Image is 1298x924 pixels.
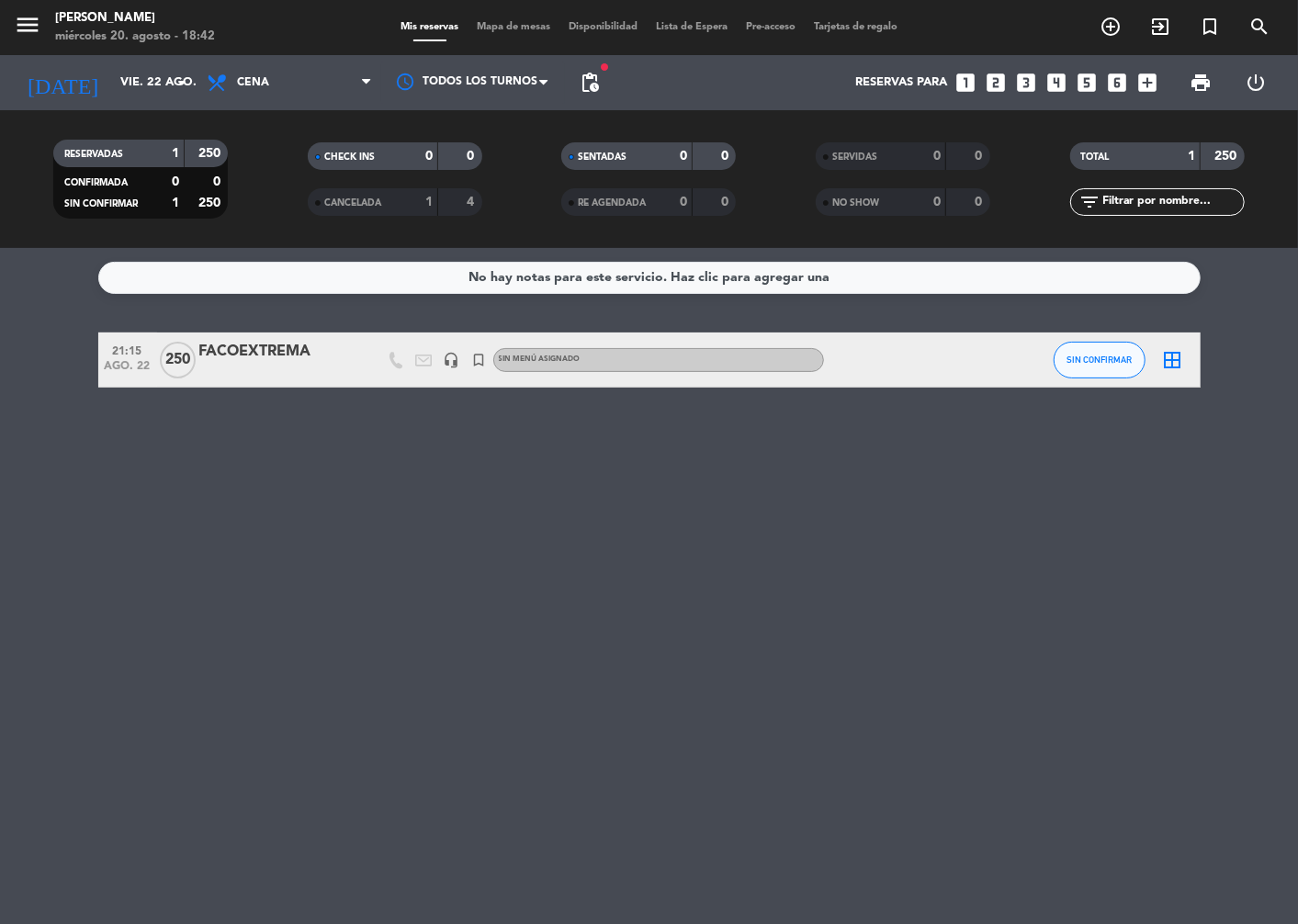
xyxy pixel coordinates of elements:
strong: 0 [425,150,433,163]
i: headset_mic [444,352,460,368]
i: looks_one [954,71,978,95]
strong: 0 [976,196,987,208]
span: Mapa de mesas [468,22,559,32]
span: 250 [160,342,196,378]
span: TOTAL [1081,152,1110,162]
strong: 1 [1188,150,1195,163]
i: looks_6 [1106,71,1130,95]
span: SIN CONFIRMAR [1067,355,1132,365]
span: RESERVADAS [64,150,123,159]
span: pending_actions [579,72,601,94]
div: No hay notas para este servicio. Haz clic para agregar una [468,267,830,288]
strong: 250 [198,197,224,209]
strong: 0 [172,175,179,188]
i: looks_4 [1045,71,1069,95]
i: border_all [1162,349,1184,371]
strong: 0 [680,196,687,208]
span: RE AGENDADA [578,198,646,208]
button: SIN CONFIRMAR [1054,342,1146,378]
i: exit_to_app [1149,16,1171,38]
span: Reservas para [856,75,948,90]
strong: 0 [721,150,732,163]
div: miércoles 20. agosto - 18:42 [55,28,215,46]
span: Cena [237,76,269,89]
div: LOG OUT [1228,55,1284,110]
span: Sin menú asignado [499,355,581,363]
strong: 1 [425,196,433,208]
span: CHECK INS [324,152,375,162]
i: filter_list [1079,191,1101,213]
span: Pre-acceso [737,22,805,32]
strong: 4 [467,196,478,208]
strong: 250 [1214,150,1240,163]
strong: 0 [213,175,224,188]
strong: 0 [976,150,987,163]
div: [PERSON_NAME] [55,9,215,28]
strong: 1 [172,147,179,160]
i: arrow_drop_down [171,72,193,94]
span: SENTADAS [578,152,626,162]
span: print [1190,72,1212,94]
strong: 0 [933,150,941,163]
strong: 0 [933,196,941,208]
strong: 0 [467,150,478,163]
strong: 250 [198,147,224,160]
span: Disponibilidad [559,22,647,32]
span: SERVIDAS [832,152,877,162]
i: turned_in_not [471,352,488,368]
i: looks_5 [1076,71,1100,95]
span: fiber_manual_record [599,62,610,73]
span: ago. 22 [105,360,151,381]
i: [DATE] [14,62,111,103]
i: power_settings_new [1246,72,1268,94]
strong: 0 [721,196,732,208]
span: Lista de Espera [647,22,737,32]
i: add_box [1136,71,1160,95]
span: Mis reservas [391,22,468,32]
i: search [1248,16,1270,38]
i: add_circle_outline [1100,16,1122,38]
span: CONFIRMADA [64,178,128,187]
span: NO SHOW [832,198,879,208]
strong: 1 [172,197,179,209]
i: looks_two [985,71,1009,95]
button: menu [14,11,41,45]
div: FACOEXTREMA [199,340,356,364]
input: Filtrar por nombre... [1101,192,1244,212]
i: turned_in_not [1199,16,1221,38]
strong: 0 [680,150,687,163]
i: looks_3 [1015,71,1039,95]
span: SIN CONFIRMAR [64,199,138,208]
span: Tarjetas de regalo [805,22,907,32]
span: CANCELADA [324,198,381,208]
i: menu [14,11,41,39]
span: 21:15 [105,339,151,360]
